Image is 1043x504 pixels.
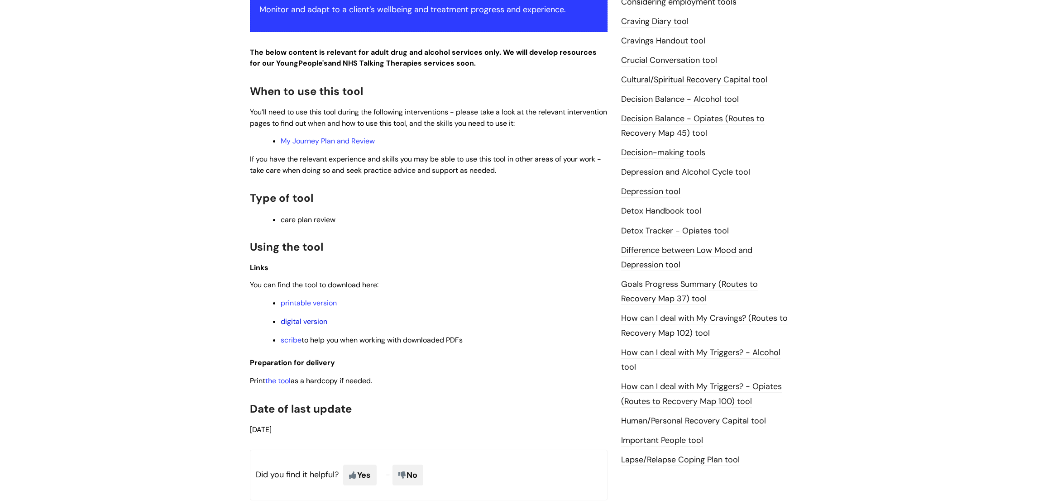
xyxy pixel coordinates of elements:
a: Human/Personal Recovery Capital tool [621,415,766,427]
span: You’ll need to use this tool during the following interventions - please take a look at the relev... [250,107,607,128]
span: When to use this tool [250,84,363,98]
a: Cultural/Spiritual Recovery Capital tool [621,74,767,86]
a: How can I deal with My Cravings? (Routes to Recovery Map 102) tool [621,313,788,339]
span: care plan review [281,215,335,224]
span: [DATE] [250,425,272,434]
span: Links [250,263,268,272]
strong: The below content is relevant for adult drug and alcohol services only. We will develop resources... [250,48,597,68]
a: Crucial Conversation tool [621,55,717,67]
a: How can I deal with My Triggers? - Opiates (Routes to Recovery Map 100) tool [621,381,782,407]
p: Did you find it helpful? [250,450,608,500]
a: Craving Diary tool [621,16,689,28]
p: Monitor and adapt to a client’s wellbeing and treatment progress and experience. [259,2,598,17]
strong: People's [298,58,328,68]
a: Decision Balance - Alcohol tool [621,94,739,105]
span: Type of tool [250,191,313,205]
a: Decision Balance - Opiates (Routes to Recovery Map 45) tool [621,113,765,139]
a: How can I deal with My Triggers? - Alcohol tool [621,347,780,373]
a: Lapse/Relapse Coping Plan tool [621,454,740,466]
span: No [392,465,423,485]
a: Detox Tracker - Opiates tool [621,225,729,237]
a: scribe [281,335,301,345]
a: Depression and Alcohol Cycle tool [621,166,750,178]
span: You can find the tool to download here: [250,280,378,290]
a: the tool [265,376,291,385]
a: printable version [281,298,337,308]
a: My Journey Plan and Review [281,136,375,146]
a: Cravings Handout tool [621,35,705,47]
a: Depression tool [621,186,680,198]
a: Decision-making tools [621,147,705,159]
span: Yes [343,465,377,485]
a: Detox Handbook tool [621,205,701,217]
a: Goals Progress Summary (Routes to Recovery Map 37) tool [621,279,758,305]
a: Difference between Low Mood and Depression tool [621,245,752,271]
span: Date of last update [250,402,352,416]
span: Using the tool [250,240,323,254]
a: digital version [281,317,327,326]
span: to help you when working with downloaded PDFs [281,335,463,345]
a: Important People tool [621,435,703,447]
span: If you have the relevant experience and skills you may be able to use this tool in other areas of... [250,154,601,175]
span: Preparation for delivery [250,358,335,367]
span: Print as a hardcopy if needed. [250,376,372,385]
